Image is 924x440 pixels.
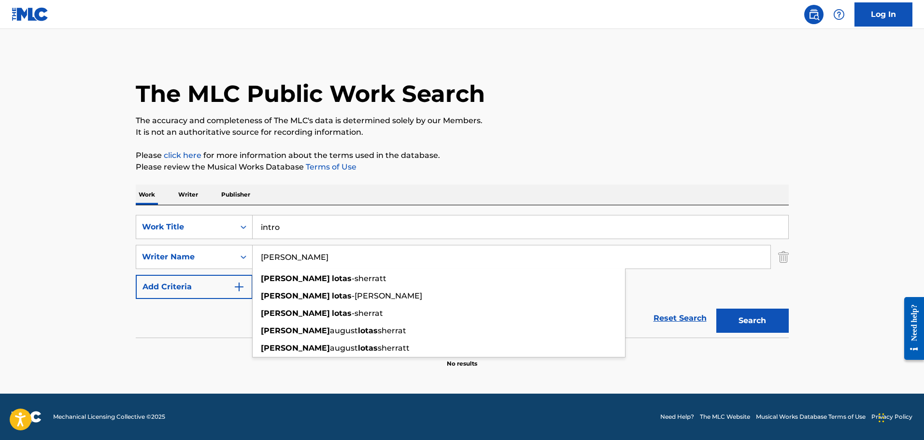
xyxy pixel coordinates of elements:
[649,308,711,329] a: Reset Search
[261,291,330,300] strong: [PERSON_NAME]
[261,274,330,283] strong: [PERSON_NAME]
[261,309,330,318] strong: [PERSON_NAME]
[756,412,866,421] a: Musical Works Database Terms of Use
[447,348,477,368] p: No results
[358,343,378,353] strong: lotas
[378,326,406,335] span: sherrat
[136,127,789,138] p: It is not an authoritative source for recording information.
[778,245,789,269] img: Delete Criterion
[136,79,485,108] h1: The MLC Public Work Search
[136,161,789,173] p: Please review the Musical Works Database
[358,326,378,335] strong: lotas
[12,7,49,21] img: MLC Logo
[332,291,352,300] strong: lotas
[175,185,201,205] p: Writer
[332,309,352,318] strong: lotas
[352,309,383,318] span: -sherrat
[330,343,358,353] span: august
[660,412,694,421] a: Need Help?
[854,2,912,27] a: Log In
[164,151,201,160] a: click here
[233,281,245,293] img: 9d2ae6d4665cec9f34b9.svg
[261,326,330,335] strong: [PERSON_NAME]
[136,115,789,127] p: The accuracy and completeness of The MLC's data is determined solely by our Members.
[352,291,422,300] span: -[PERSON_NAME]
[142,251,229,263] div: Writer Name
[136,185,158,205] p: Work
[304,162,356,171] a: Terms of Use
[352,274,386,283] span: ­-sherratt
[897,289,924,367] iframe: Resource Center
[136,275,253,299] button: Add Criteria
[871,412,912,421] a: Privacy Policy
[833,9,845,20] img: help
[700,412,750,421] a: The MLC Website
[218,185,253,205] p: Publisher
[808,9,820,20] img: search
[142,221,229,233] div: Work Title
[378,343,410,353] span: sherratt
[716,309,789,333] button: Search
[829,5,849,24] div: Help
[879,403,884,432] div: Drag
[330,326,358,335] span: august
[136,215,789,338] form: Search Form
[261,343,330,353] strong: [PERSON_NAME]
[876,394,924,440] iframe: Chat Widget
[136,150,789,161] p: Please for more information about the terms used in the database.
[332,274,352,283] strong: lotas
[12,411,42,423] img: logo
[53,412,165,421] span: Mechanical Licensing Collective © 2025
[804,5,824,24] a: Public Search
